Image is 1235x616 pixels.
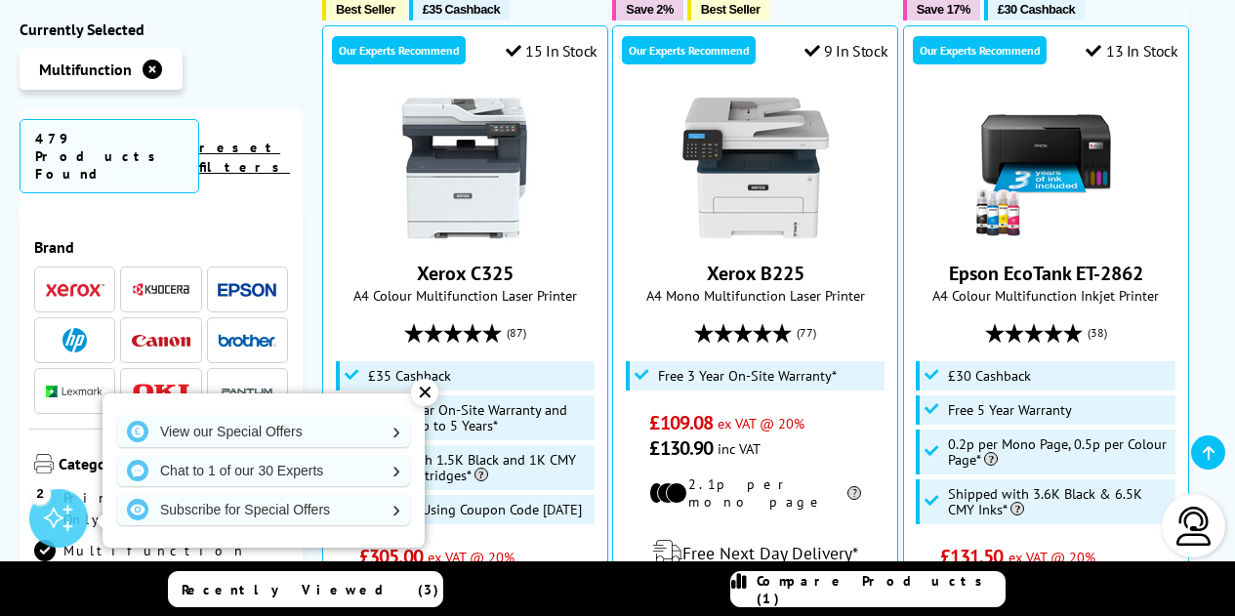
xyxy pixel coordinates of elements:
[940,544,1004,569] span: £131.50
[423,2,500,17] span: £35 Cashback
[46,386,104,397] img: Lexmark
[59,454,288,477] span: Category
[649,475,861,511] li: 2.1p per mono page
[34,237,288,257] span: Brand
[34,487,161,530] a: Print Only
[757,572,1005,607] span: Compare Products (1)
[914,286,1178,305] span: A4 Colour Multifunction Inkjet Printer
[428,548,515,566] span: ex VAT @ 20%
[182,581,439,598] span: Recently Viewed (3)
[46,379,104,403] a: Lexmark
[707,261,804,286] a: Xerox B225
[507,314,526,351] span: (87)
[20,20,303,39] div: Currently Selected
[411,379,438,406] div: ✕
[1174,507,1214,546] img: user-headset-light.svg
[948,368,1031,384] span: £30 Cashback
[682,95,829,241] img: Xerox B225
[132,379,190,403] a: OKI
[218,277,276,302] a: Epson
[34,454,54,473] img: Category
[34,540,247,561] a: Multifunction
[948,402,1072,418] span: Free 5 Year Warranty
[20,119,199,193] span: 479 Products Found
[132,334,190,347] img: Canon
[623,286,887,305] span: A4 Mono Multifunction Laser Printer
[132,328,190,352] a: Canon
[649,435,713,461] span: £130.90
[730,571,1006,607] a: Compare Products (1)
[506,41,597,61] div: 15 In Stock
[218,282,276,297] img: Epson
[117,416,410,447] a: View our Special Offers
[39,60,132,79] span: Multifunction
[391,226,538,245] a: Xerox C325
[1086,41,1177,61] div: 13 In Stock
[46,277,104,302] a: Xerox
[332,36,466,64] div: Our Experts Recommend
[998,2,1075,17] span: £30 Cashback
[658,368,837,384] span: Free 3 Year On-Site Warranty*
[333,286,597,305] span: A4 Colour Multifunction Laser Printer
[623,525,887,580] div: modal_delivery
[718,414,804,432] span: ex VAT @ 20%
[359,544,423,569] span: £305.00
[391,95,538,241] img: Xerox C325
[218,328,276,352] a: Brother
[804,41,888,61] div: 9 In Stock
[626,2,673,17] span: Save 2%
[417,261,514,286] a: Xerox C325
[132,282,190,297] img: Kyocera
[218,333,276,347] img: Brother
[132,277,190,302] a: Kyocera
[718,439,761,458] span: inc VAT
[46,283,104,297] img: Xerox
[972,95,1119,241] img: Epson EcoTank ET-2862
[1009,548,1095,566] span: ex VAT @ 20%
[972,226,1119,245] a: Epson EcoTank ET-2862
[948,486,1170,517] span: Shipped with 3.6K Black & 6.5K CMY Inks*
[368,452,590,483] span: Ships with 1.5K Black and 1K CMY Toner Cartridges*
[1088,314,1107,351] span: (38)
[948,436,1170,468] span: 0.2p per Mono Page, 0.5p per Colour Page*
[117,455,410,486] a: Chat to 1 of our 30 Experts
[913,36,1047,64] div: Our Experts Recommend
[336,2,395,17] span: Best Seller
[917,2,970,17] span: Save 17%
[701,2,761,17] span: Best Seller
[29,482,51,504] div: 2
[117,494,410,525] a: Subscribe for Special Offers
[62,328,87,352] img: HP
[218,379,276,403] a: Pantum
[46,328,104,352] a: HP
[622,36,756,64] div: Our Experts Recommend
[797,314,816,351] span: (77)
[199,139,290,176] a: reset filters
[949,261,1143,286] a: Epson EcoTank ET-2862
[649,410,713,435] span: £109.08
[368,402,590,433] span: Free 3 Year On-Site Warranty and Extend up to 5 Years*
[218,380,276,403] img: Pantum
[368,502,582,517] span: 10% Off Using Coupon Code [DATE]
[168,571,443,607] a: Recently Viewed (3)
[682,226,829,245] a: Xerox B225
[368,368,451,384] span: £35 Cashback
